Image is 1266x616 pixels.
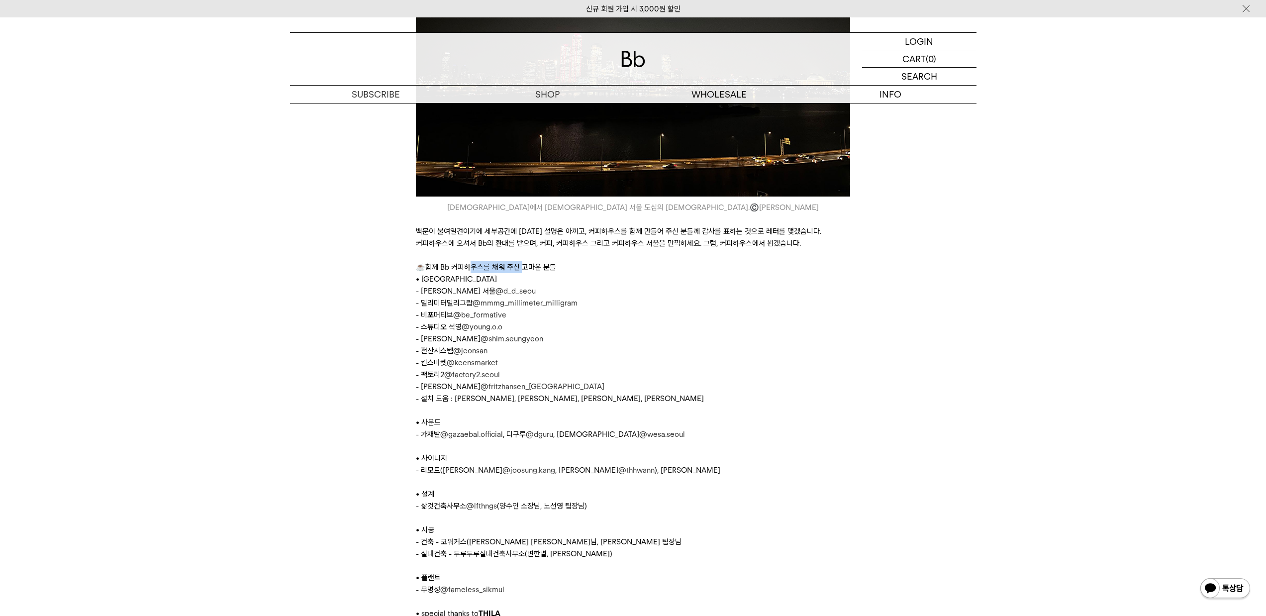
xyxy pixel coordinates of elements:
[416,345,850,357] p: - 전산시스템
[481,334,543,343] a: @shim.seungyeon
[621,51,645,67] img: 로고
[526,430,553,439] a: @dguru
[901,68,937,85] p: SEARCH
[416,309,850,321] p: - 비포머티브
[750,203,759,212] span: ©️
[416,357,850,369] p: - 킨스마켓
[618,466,655,475] a: @thhwann
[453,346,487,355] a: @jeonsan
[905,33,933,50] p: LOGIN
[902,50,926,67] p: CART
[416,273,850,285] p: • [GEOGRAPHIC_DATA]
[416,285,850,297] p: - [PERSON_NAME] 서울
[862,50,976,68] a: CART (0)
[462,86,633,103] a: SHOP
[639,430,685,439] a: @wesa.seoul
[440,430,503,439] a: @gazaebal.official
[416,333,850,345] p: - [PERSON_NAME]
[466,502,497,511] a: @lfthngs
[453,310,506,319] a: @be_formative
[416,428,850,440] p: - 가재발 , 디구루 , [DEMOGRAPHIC_DATA]
[444,370,500,379] a: @factory2.seoul
[416,381,850,393] p: - [PERSON_NAME]
[290,86,462,103] a: SUBSCRIBE
[805,86,976,103] p: INFO
[1199,577,1251,601] img: 카카오톡 채널 1:1 채팅 버튼
[586,4,681,13] a: 신규 회원 가입 시 3,000원 할인
[416,584,850,596] p: - 무명성
[416,524,850,536] p: • 시공
[416,500,850,512] p: - 삶것건축사무소 (양수인 소장님, 노선영 팀장님)
[416,225,850,249] p: 백문이 불여일견이기에 세부공간에 [DATE] 설명은 아끼고, 커피하우스를 함께 만들어 주신 분들께 감사를 표하는 것으로 레터를 맺겠습니다. 커피하우스에 오셔서 Bb의 환대를 ...
[473,299,578,308] a: @mmmg_millimeter_milligram
[416,297,850,309] p: - 밀리미터밀리그람
[447,358,498,367] a: @keensmarket
[926,50,936,67] p: (0)
[416,536,850,548] p: - 건축 - 코워커스([PERSON_NAME] [PERSON_NAME]님, [PERSON_NAME] 팀장님
[416,321,850,333] p: - 스튜디오 석영
[416,572,850,584] p: • 플랜트
[416,369,850,381] p: - 팩토리2
[495,287,536,296] a: @d_d_seou
[416,416,850,428] p: • 사운드
[416,393,850,405] p: - 설치 도움 : [PERSON_NAME], [PERSON_NAME], [PERSON_NAME], [PERSON_NAME]
[416,202,850,213] i: [DEMOGRAPHIC_DATA]에서 [DEMOGRAPHIC_DATA] 서울 도심의 [DEMOGRAPHIC_DATA]. [PERSON_NAME]
[416,488,850,500] p: • 설계
[416,452,850,464] p: • 사이니지
[502,466,555,475] a: @joosung.kang
[416,261,850,273] p: ☕함께 Bb 커피하우스를 채워 주신 고마운 분들
[440,585,504,594] a: @fameless_sikmul
[416,548,850,560] p: - 실내건축 - 두루두루실내건축사무소(변한별, [PERSON_NAME])
[633,86,805,103] p: WHOLESALE
[862,33,976,50] a: LOGIN
[416,464,850,476] p: - 리모트([PERSON_NAME] , [PERSON_NAME] ), [PERSON_NAME]
[462,322,502,331] a: @young.o.o
[481,382,604,391] a: @fritzhansen_[GEOGRAPHIC_DATA]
